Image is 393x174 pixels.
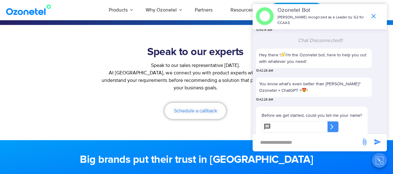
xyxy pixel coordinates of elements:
[298,37,343,44] span: Chat Disconnected!!
[165,103,226,119] a: Schedule a callback
[30,154,363,166] h2: Big brands put their trust in [GEOGRAPHIC_DATA]
[262,112,362,119] p: Before we get started, could you tell me your name?
[302,88,306,92] img: 😍
[277,6,367,15] p: Ozonetel Bot
[256,68,273,73] span: 10:42:28 AM
[256,137,358,148] div: new-msg-input
[372,153,387,168] button: Close chat
[174,108,217,113] span: Schedule a callback
[259,52,369,65] p: Hey there ! I'm the Ozonetel bot, here to help you out with whatever you need!
[371,136,384,148] span: send message
[281,52,285,57] img: 👋
[259,81,369,94] p: You know what's even better than [PERSON_NAME]? Ozonetel + ChatGPT = !
[358,136,371,148] span: send message
[367,10,380,22] span: end chat or minimize
[98,69,293,92] p: At [GEOGRAPHIC_DATA], we connect you with product experts who will deeply understand your require...
[256,28,272,32] span: 10:40:14 AM
[277,15,367,26] p: [PERSON_NAME] recognized as a Leader by G2 for CCAAS
[270,3,323,17] a: Request a Demo
[256,97,273,102] span: 10:42:28 AM
[98,62,293,69] div: Speak to our sales representative [DATE].
[256,7,274,25] img: header
[98,46,293,59] h2: Speak to our experts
